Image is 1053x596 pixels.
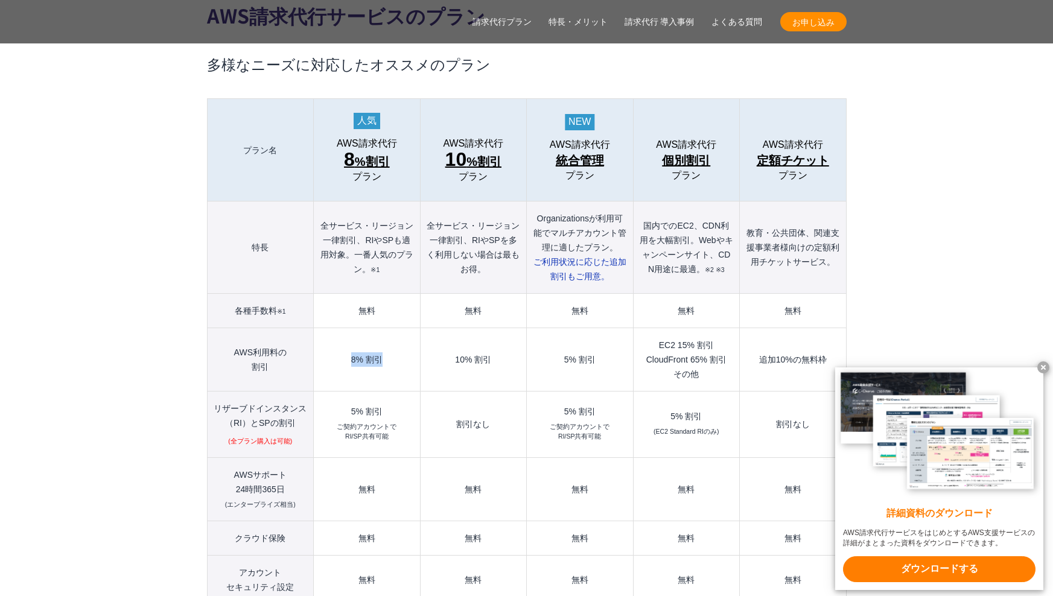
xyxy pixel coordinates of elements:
[427,138,520,182] a: AWS請求代行 10%割引プラン
[625,16,695,28] a: 請求代行 導入事例
[550,422,609,442] small: ご契約アカウントで RI/SP共有可能
[344,150,390,171] span: %割引
[633,457,739,521] td: 無料
[207,54,847,74] h3: 多様なニーズに対応したオススメのプラン
[445,148,467,170] span: 10
[320,138,413,182] a: AWS請求代行 8%割引 プラン
[640,412,733,420] div: 5% 割引
[320,407,413,416] div: 5% 割引
[228,437,292,446] small: (全プラン購入は可能)
[314,521,420,555] td: 無料
[763,139,823,150] span: AWS請求代行
[207,392,314,458] th: リザーブドインスタンス （RI）とSPの割引
[207,521,314,555] th: クラウド保険
[225,501,296,508] small: (エンタープライズ相当)
[778,170,807,181] span: プラン
[207,457,314,521] th: AWSサポート 24時間365日
[420,521,526,555] td: 無料
[533,257,626,281] span: ご利用状況に応じた
[371,266,380,273] small: ※1
[740,392,846,458] td: 割引なし
[420,201,526,294] th: 全サービス・リージョン一律割引、RIやSPを多く利用しない場合は最もお得。
[780,12,847,31] a: お申し込み
[550,139,610,150] span: AWS請求代行
[314,201,420,294] th: 全サービス・リージョン一律割引、RIやSPも適用対象。一番人気のプラン。
[527,457,633,521] td: 無料
[633,521,739,555] td: 無料
[277,308,286,315] small: ※1
[459,171,488,182] span: プラン
[207,328,314,392] th: AWS利用料の 割引
[420,457,526,521] td: 無料
[337,138,397,149] span: AWS請求代行
[843,528,1036,548] x-t: AWS請求代行サービスをはじめとするAWS支援サービスの詳細がまとまった資料をダウンロードできます。
[344,148,355,170] span: 8
[757,151,829,170] span: 定額チケット
[445,150,501,171] span: %割引
[527,201,633,294] th: Organizationsが利用可能でマルチアカウント管理に適したプラン。
[740,294,846,328] td: 無料
[207,201,314,294] th: 特長
[843,507,1036,521] x-t: 詳細資料のダウンロード
[740,521,846,555] td: 無料
[527,294,633,328] td: 無料
[420,294,526,328] td: 無料
[314,294,420,328] td: 無料
[640,139,733,181] a: AWS請求代行 個別割引プラン
[549,16,608,28] a: 特長・メリット
[843,556,1036,582] x-t: ダウンロードする
[633,294,739,328] td: 無料
[740,201,846,294] th: 教育・公共団体、関連支援事業者様向けの定額利用チケットサービス。
[443,138,503,149] span: AWS請求代行
[672,170,701,181] span: プラン
[314,457,420,521] td: 無料
[207,99,314,201] th: プラン名
[556,151,604,170] span: 統合管理
[337,422,396,442] small: ご契約アカウントで RI/SP共有可能
[420,328,526,392] td: 10% 割引
[746,139,839,181] a: AWS請求代行 定額チケットプラン
[352,171,381,182] span: プラン
[533,407,626,416] div: 5% 割引
[705,266,725,273] small: ※2 ※3
[656,139,716,150] span: AWS請求代行
[565,170,594,181] span: プラン
[835,367,1043,590] a: 詳細資料のダウンロード AWS請求代行サービスをはじめとするAWS支援サービスの詳細がまとまった資料をダウンロードできます。 ダウンロードする
[780,16,847,28] span: お申し込み
[527,328,633,392] td: 5% 割引
[420,392,526,458] td: 割引なし
[711,16,762,28] a: よくある質問
[740,328,846,392] td: 追加10%の無料枠
[314,328,420,392] td: 8% 割引
[472,16,532,28] a: 請求代行プラン
[633,201,739,294] th: 国内でのEC2、CDN利用を大幅割引。Webやキャンペーンサイト、CDN用途に最適。
[207,294,314,328] th: 各種手数料
[740,457,846,521] td: 無料
[533,139,626,181] a: AWS請求代行 統合管理プラン
[633,328,739,392] td: EC2 15% 割引 CloudFront 65% 割引 その他
[527,521,633,555] td: 無料
[654,427,719,437] small: (EC2 Standard RIのみ)
[662,151,710,170] span: 個別割引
